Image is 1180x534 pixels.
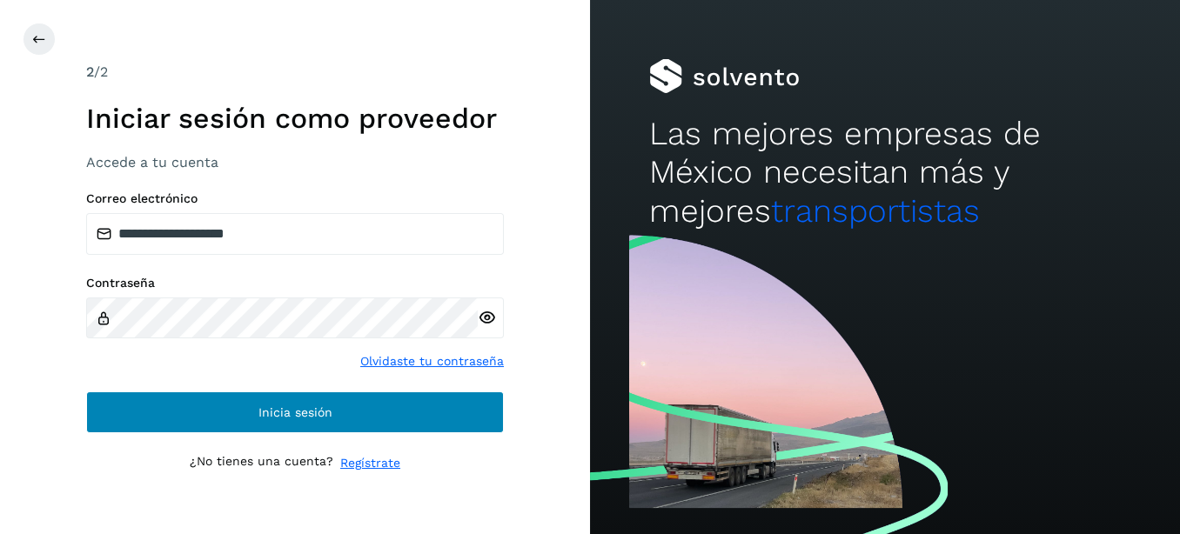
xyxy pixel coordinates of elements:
span: 2 [86,63,94,80]
span: Inicia sesión [258,406,332,418]
label: Contraseña [86,276,504,290]
label: Correo electrónico [86,191,504,206]
a: Olvidaste tu contraseña [360,352,504,370]
a: Regístrate [340,454,400,472]
button: Inicia sesión [86,391,504,433]
div: /2 [86,62,504,83]
span: transportistas [771,192,980,230]
h2: Las mejores empresas de México necesitan más y mejores [649,115,1121,230]
p: ¿No tienes una cuenta? [190,454,333,472]
h1: Iniciar sesión como proveedor [86,102,504,135]
h3: Accede a tu cuenta [86,154,504,170]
